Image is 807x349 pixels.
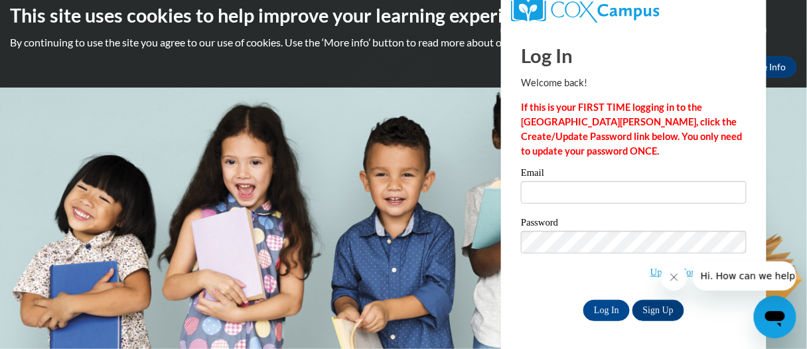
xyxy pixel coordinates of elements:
a: Update/Forgot Password [650,267,747,277]
input: Log In [583,300,630,321]
iframe: Message from company [693,261,796,291]
p: Welcome back! [521,76,747,90]
p: By continuing to use the site you agree to our use of cookies. Use the ‘More info’ button to read... [10,35,797,50]
label: Password [521,218,747,231]
strong: If this is your FIRST TIME logging in to the [GEOGRAPHIC_DATA][PERSON_NAME], click the Create/Upd... [521,102,742,157]
a: Sign Up [632,300,684,321]
h2: This site uses cookies to help improve your learning experience. [10,2,797,29]
label: Email [521,168,747,181]
iframe: Button to launch messaging window [754,296,796,338]
h1: Log In [521,42,747,69]
span: Hi. How can we help? [8,9,108,20]
iframe: Close message [661,264,688,291]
